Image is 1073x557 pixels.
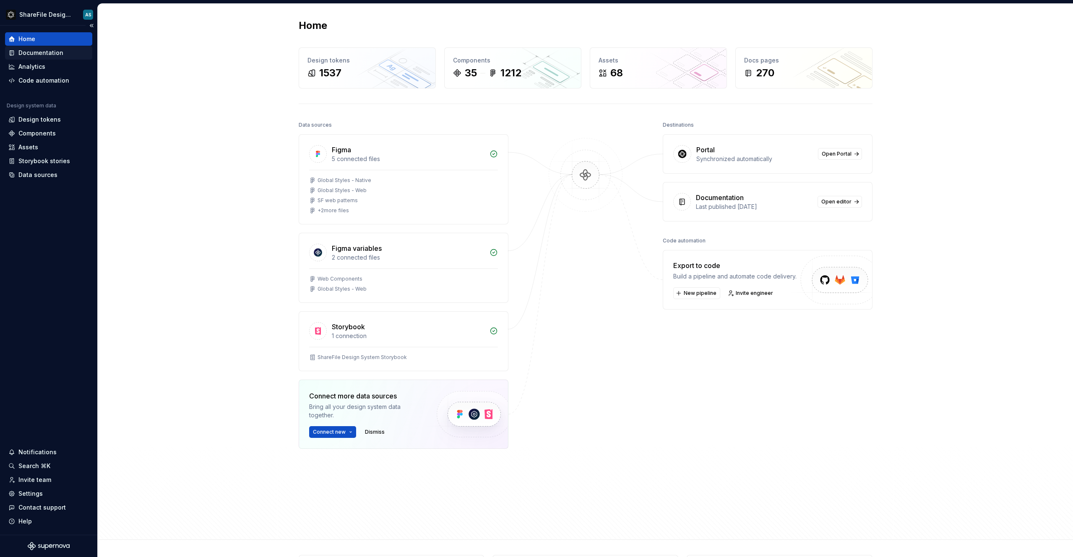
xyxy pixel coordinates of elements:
[18,517,32,526] div: Help
[18,62,45,71] div: Analytics
[18,476,51,484] div: Invite team
[696,193,744,203] div: Documentation
[318,276,362,282] div: Web Components
[590,47,727,88] a: Assets68
[5,113,92,126] a: Design tokens
[332,332,484,340] div: 1 connection
[332,243,382,253] div: Figma variables
[5,154,92,168] a: Storybook stories
[673,287,720,299] button: New pipeline
[318,187,367,194] div: Global Styles - Web
[673,272,797,281] div: Build a pipeline and automate code delivery.
[18,157,70,165] div: Storybook stories
[5,168,92,182] a: Data sources
[5,60,92,73] a: Analytics
[318,197,358,204] div: SF web patterns
[5,46,92,60] a: Documentation
[18,143,38,151] div: Assets
[86,20,97,31] button: Collapse sidebar
[318,354,407,361] div: ShareFile Design System Storybook
[299,233,508,303] a: Figma variables2 connected filesWeb ComponentsGlobal Styles - Web
[85,11,91,18] div: AS
[18,503,66,512] div: Contact support
[299,311,508,371] a: Storybook1 connectionShareFile Design System Storybook
[18,462,50,470] div: Search ⌘K
[18,171,57,179] div: Data sources
[5,74,92,87] a: Code automation
[818,148,862,160] a: Open Portal
[28,542,70,550] svg: Supernova Logo
[5,445,92,459] button: Notifications
[725,287,777,299] a: Invite engineer
[18,489,43,498] div: Settings
[7,102,56,109] div: Design system data
[18,35,35,43] div: Home
[309,391,422,401] div: Connect more data sources
[696,155,813,163] div: Synchronized automatically
[744,56,864,65] div: Docs pages
[332,322,365,332] div: Storybook
[453,56,573,65] div: Components
[18,129,56,138] div: Components
[19,10,73,19] div: ShareFile Design System
[18,448,57,456] div: Notifications
[361,426,388,438] button: Dismiss
[821,198,852,205] span: Open editor
[5,515,92,528] button: Help
[6,10,16,20] img: 16fa4d48-c719-41e7-904a-cec51ff481f5.png
[684,290,716,297] span: New pipeline
[5,127,92,140] a: Components
[299,119,332,131] div: Data sources
[5,487,92,500] a: Settings
[696,203,813,211] div: Last published [DATE]
[332,253,484,262] div: 2 connected files
[299,19,327,32] h2: Home
[318,286,367,292] div: Global Styles - Web
[2,5,96,23] button: ShareFile Design SystemAS
[299,47,436,88] a: Design tokens1537
[299,134,508,224] a: Figma5 connected filesGlobal Styles - NativeGlobal Styles - WebSF web patterns+2more files
[365,429,385,435] span: Dismiss
[5,473,92,487] a: Invite team
[5,32,92,46] a: Home
[309,426,356,438] button: Connect new
[309,403,422,419] div: Bring all your design system data together.
[673,260,797,271] div: Export to code
[332,155,484,163] div: 5 connected files
[332,145,351,155] div: Figma
[307,56,427,65] div: Design tokens
[319,66,341,80] div: 1537
[599,56,718,65] div: Assets
[736,290,773,297] span: Invite engineer
[822,151,852,157] span: Open Portal
[18,115,61,124] div: Design tokens
[318,177,371,184] div: Global Styles - Native
[5,459,92,473] button: Search ⌘K
[610,66,623,80] div: 68
[663,119,694,131] div: Destinations
[735,47,872,88] a: Docs pages270
[5,501,92,514] button: Contact support
[756,66,774,80] div: 270
[663,235,706,247] div: Code automation
[696,145,715,155] div: Portal
[18,76,69,85] div: Code automation
[465,66,477,80] div: 35
[5,141,92,154] a: Assets
[818,196,862,208] a: Open editor
[18,49,63,57] div: Documentation
[318,207,349,214] div: + 2 more files
[500,66,521,80] div: 1212
[444,47,581,88] a: Components351212
[313,429,346,435] span: Connect new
